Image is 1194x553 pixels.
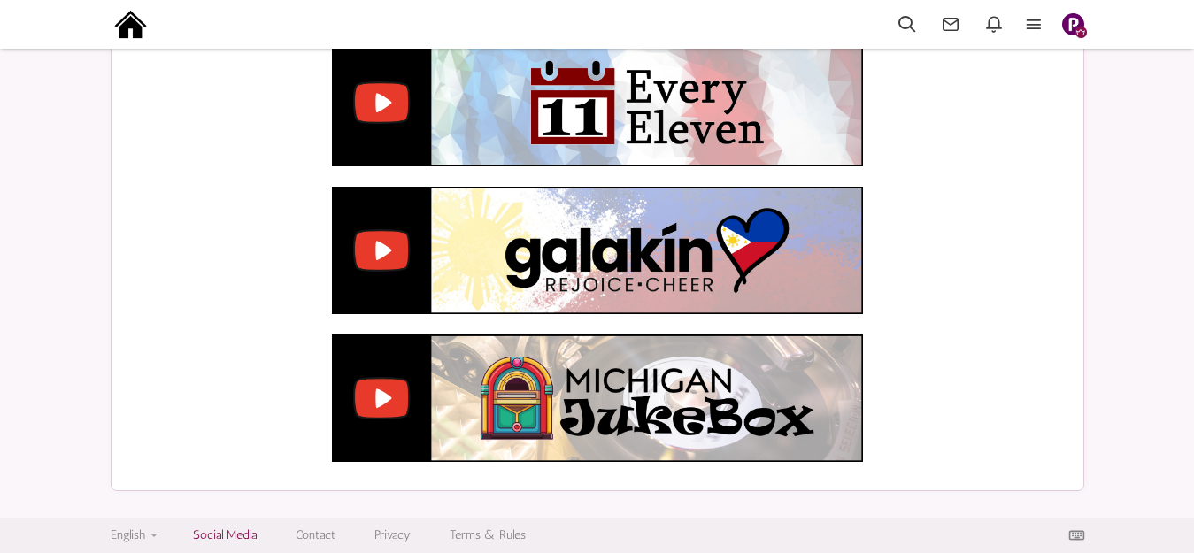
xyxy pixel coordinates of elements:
[450,527,526,542] a: Terms & Rules
[193,527,257,542] a: Social Media
[111,527,145,542] span: English
[296,527,335,542] a: Contact
[111,4,150,44] img: output-onlinepngtools%20-%202025-09-15T191211.976.png
[1062,13,1084,35] img: Slide1.png
[374,527,411,542] a: Privacy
